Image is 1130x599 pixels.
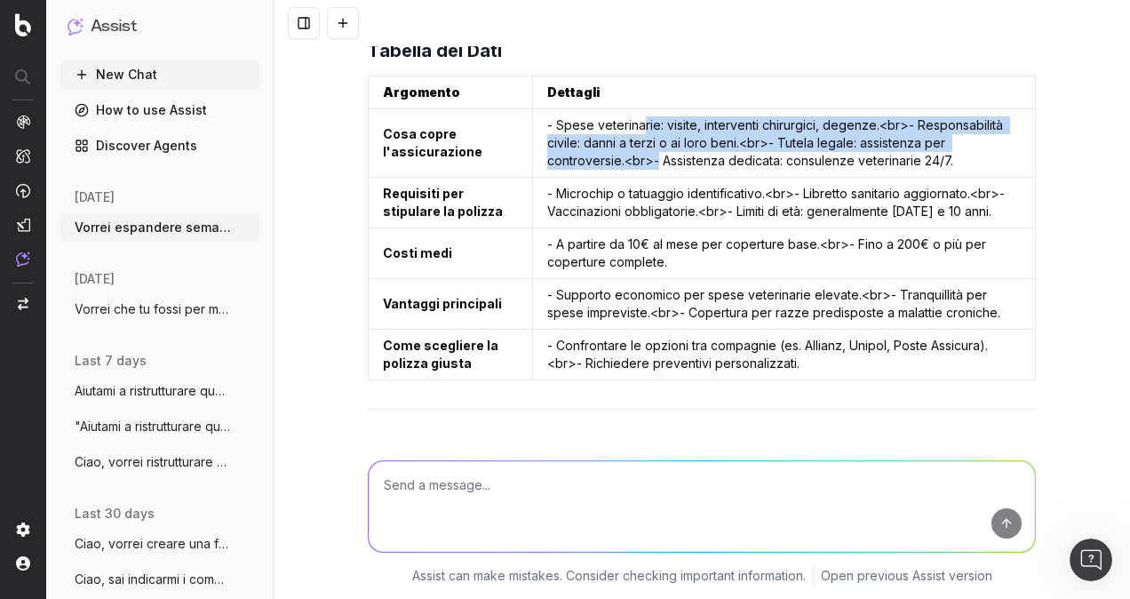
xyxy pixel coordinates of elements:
[16,115,30,129] img: Analytics
[16,523,30,537] img: Setting
[16,148,30,164] img: Intelligence
[18,298,28,310] img: Switch project
[75,300,231,318] span: Vorrei che tu fossi per me un esperto se
[75,352,147,370] span: last 7 days
[75,219,231,236] span: Vorrei espandere semanticamente un argom
[60,412,259,441] button: "Aiutami a ristrutturare questo articolo
[60,132,259,160] a: Discover Agents
[75,418,231,435] span: "Aiutami a ristrutturare questo articolo
[68,14,252,39] button: Assist
[1070,539,1112,581] iframe: Intercom live chat
[821,567,992,585] a: Open previous Assist version
[532,178,1035,228] td: - Microchip o tatuaggio identificativo. <br> - Libretto sanitario aggiornato. <br> - Vaccinazioni...
[75,453,231,471] span: Ciao, vorrei ristrutturare parte del con
[383,84,460,100] strong: Argomento
[532,330,1035,380] td: - Confrontare le opzioni tra compagnie (es. Allianz, Unipol, Poste Assicura). <br> - Richiedere p...
[75,188,115,206] span: [DATE]
[91,14,137,39] h1: Assist
[547,84,600,100] strong: Dettagli
[60,213,259,242] button: Vorrei espandere semanticamente un argom
[75,571,231,588] span: Ciao, sai indicarmi i competitor di assi
[383,245,452,260] strong: Costi medi
[16,218,30,232] img: Studio
[75,535,231,553] span: Ciao, vorrei creare una faq su questo ar
[60,448,259,476] button: Ciao, vorrei ristrutturare parte del con
[383,186,503,219] strong: Requisiti per stipulare la polizza
[16,183,30,198] img: Activation
[75,505,155,523] span: last 30 days
[60,60,259,89] button: New Chat
[60,377,259,405] button: Aiutami a ristrutturare questo articolo
[60,295,259,323] button: Vorrei che tu fossi per me un esperto se
[16,252,30,267] img: Assist
[383,296,502,311] strong: Vantaggi principali
[383,338,501,371] strong: Come scegliere la polizza giusta
[68,18,84,35] img: Assist
[532,279,1035,330] td: - Supporto economico per spese veterinarie elevate. <br> - Tranquillità per spese impreviste. <br...
[532,109,1035,178] td: - Spese veterinarie: visite, interventi chirurgici, degenze. <br> - Responsabilità civile: danni ...
[412,567,806,585] p: Assist can make mistakes. Consider checking important information.
[15,13,31,36] img: Botify logo
[60,530,259,558] button: Ciao, vorrei creare una faq su questo ar
[75,382,231,400] span: Aiutami a ristrutturare questo articolo
[60,96,259,124] a: How to use Assist
[60,565,259,594] button: Ciao, sai indicarmi i competitor di assi
[368,40,502,61] strong: Tabella dei Dati
[16,556,30,571] img: My account
[75,270,115,288] span: [DATE]
[532,228,1035,279] td: - A partire da 10€ al mese per coperture base. <br> - Fino a 200€ o più per coperture complete.
[383,126,482,159] strong: Cosa copre l'assicurazione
